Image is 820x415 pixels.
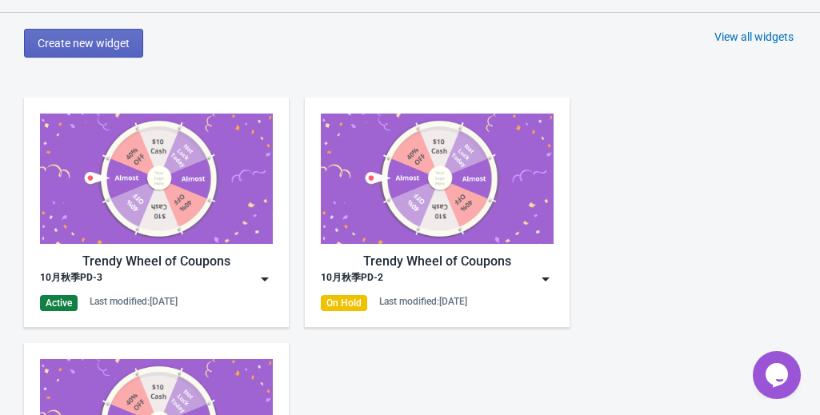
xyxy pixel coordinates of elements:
button: Create new widget [24,29,143,58]
img: trendy_game.png [321,114,554,244]
img: dropdown.png [257,271,273,287]
img: trendy_game.png [40,114,273,244]
span: Create new widget [38,37,130,50]
div: On Hold [321,295,367,311]
div: Last modified: [DATE] [90,295,178,308]
div: 10月秋季PD-2 [321,271,383,287]
div: Active [40,295,78,311]
iframe: chat widget [753,351,804,399]
div: Trendy Wheel of Coupons [40,252,273,271]
img: dropdown.png [538,271,554,287]
div: Last modified: [DATE] [379,295,467,308]
div: View all widgets [714,29,794,45]
div: Trendy Wheel of Coupons [321,252,554,271]
div: 10月秋季PD-3 [40,271,102,287]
